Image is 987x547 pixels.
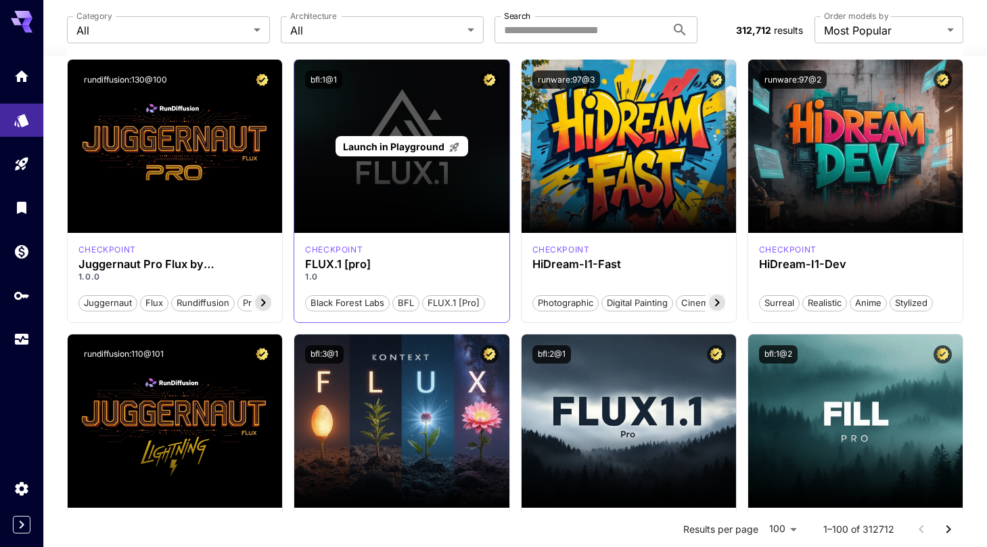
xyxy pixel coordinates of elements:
[14,68,30,85] div: Home
[774,24,803,36] span: results
[290,22,462,39] span: All
[934,345,952,364] button: Certified Model – Vetted for best performance and includes a commercial license.
[13,516,30,533] button: Expand sidebar
[707,345,725,364] button: Certified Model – Vetted for best performance and includes a commercial license.
[736,24,771,36] span: 312,712
[305,271,498,283] p: 1.0
[676,294,728,311] button: Cinematic
[14,243,30,260] div: Wallet
[78,258,271,271] h3: Juggernaut Pro Flux by RunDiffusion
[802,294,847,311] button: Realistic
[336,136,467,157] a: Launch in Playground
[141,297,168,310] span: flux
[343,141,444,152] span: Launch in Playground
[305,345,344,364] button: bfl:3@1
[850,294,887,311] button: Anime
[290,10,336,22] label: Architecture
[237,294,262,311] button: pro
[934,70,952,89] button: Certified Model – Vetted for best performance and includes a commercial license.
[78,345,169,364] button: rundiffusion:110@101
[823,523,894,536] p: 1–100 of 312712
[760,297,799,310] span: Surreal
[14,331,30,348] div: Usage
[532,345,571,364] button: bfl:2@1
[532,244,590,256] p: checkpoint
[759,294,800,311] button: Surreal
[759,345,798,364] button: bfl:1@2
[393,297,419,310] span: BFL
[238,297,262,310] span: pro
[76,10,112,22] label: Category
[140,294,168,311] button: flux
[171,294,235,311] button: rundiffusion
[14,156,30,173] div: Playground
[759,244,817,256] div: HiDream Dev
[172,297,234,310] span: rundiffusion
[532,70,600,89] button: runware:97@3
[422,294,485,311] button: FLUX.1 [pro]
[78,70,173,89] button: rundiffusion:130@100
[890,294,933,311] button: Stylized
[890,297,932,310] span: Stylized
[253,70,271,89] button: Certified Model – Vetted for best performance and includes a commercial license.
[78,271,271,283] p: 1.0.0
[78,244,136,256] div: FLUX.1 D
[824,10,888,22] label: Order models by
[78,244,136,256] p: checkpoint
[423,297,484,310] span: FLUX.1 [pro]
[14,112,30,129] div: Models
[14,480,30,497] div: Settings
[305,294,390,311] button: Black Forest Labs
[601,294,673,311] button: Digital Painting
[533,297,598,310] span: Photographic
[480,70,499,89] button: Certified Model – Vetted for best performance and includes a commercial license.
[764,519,802,539] div: 100
[305,244,363,256] div: fluxpro
[306,297,389,310] span: Black Forest Labs
[78,294,137,311] button: juggernaut
[935,516,962,543] button: Go to next page
[305,258,498,271] h3: FLUX.1 [pro]
[759,70,827,89] button: runware:97@2
[76,22,248,39] span: All
[305,244,363,256] p: checkpoint
[683,523,758,536] p: Results per page
[532,258,725,271] h3: HiDream-I1-Fast
[79,297,137,310] span: juggernaut
[759,244,817,256] p: checkpoint
[803,297,846,310] span: Realistic
[676,297,727,310] span: Cinematic
[14,199,30,216] div: Library
[504,10,530,22] label: Search
[532,244,590,256] div: HiDream Fast
[824,22,942,39] span: Most Popular
[707,70,725,89] button: Certified Model – Vetted for best performance and includes a commercial license.
[14,287,30,304] div: API Keys
[850,297,886,310] span: Anime
[759,258,952,271] h3: HiDream-I1-Dev
[305,70,342,89] button: bfl:1@1
[392,294,419,311] button: BFL
[602,297,672,310] span: Digital Painting
[253,345,271,364] button: Certified Model – Vetted for best performance and includes a commercial license.
[480,345,499,364] button: Certified Model – Vetted for best performance and includes a commercial license.
[532,294,599,311] button: Photographic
